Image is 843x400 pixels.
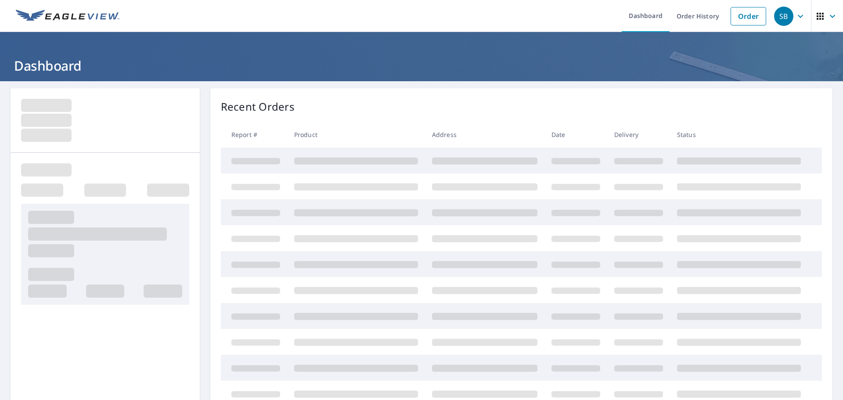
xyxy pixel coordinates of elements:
[731,7,766,25] a: Order
[670,122,808,148] th: Status
[16,10,119,23] img: EV Logo
[287,122,425,148] th: Product
[774,7,793,26] div: SB
[11,57,832,75] h1: Dashboard
[544,122,607,148] th: Date
[425,122,544,148] th: Address
[607,122,670,148] th: Delivery
[221,99,295,115] p: Recent Orders
[221,122,287,148] th: Report #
